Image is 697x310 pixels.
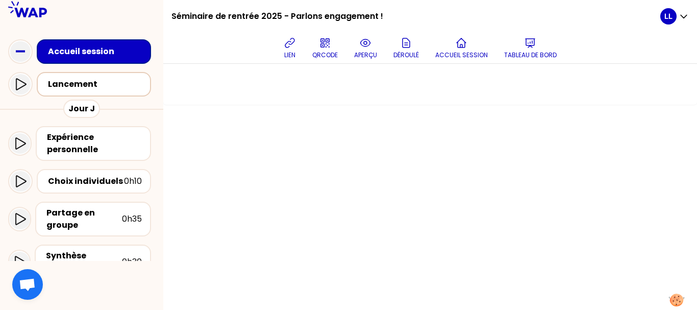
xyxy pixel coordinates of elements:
[48,175,124,187] div: Choix individuels
[122,213,142,225] div: 0h35
[393,51,419,59] p: Déroulé
[312,51,338,59] p: QRCODE
[435,51,488,59] p: Accueil session
[660,8,689,25] button: LL
[48,78,146,90] div: Lancement
[63,100,100,118] div: Jour J
[12,269,43,300] div: Ouvrir le chat
[47,131,142,156] div: Expérience personnelle
[284,51,295,59] p: lien
[46,250,122,274] div: Synthèse thématique
[664,11,673,21] p: LL
[350,33,381,63] button: aperçu
[500,33,561,63] button: Tableau de bord
[124,175,142,187] div: 0h10
[389,33,423,63] button: Déroulé
[122,256,142,268] div: 0h30
[504,51,557,59] p: Tableau de bord
[280,33,300,63] button: lien
[46,207,122,231] div: Partage en groupe
[48,45,146,58] div: Accueil session
[308,33,342,63] button: QRCODE
[431,33,492,63] button: Accueil session
[354,51,377,59] p: aperçu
